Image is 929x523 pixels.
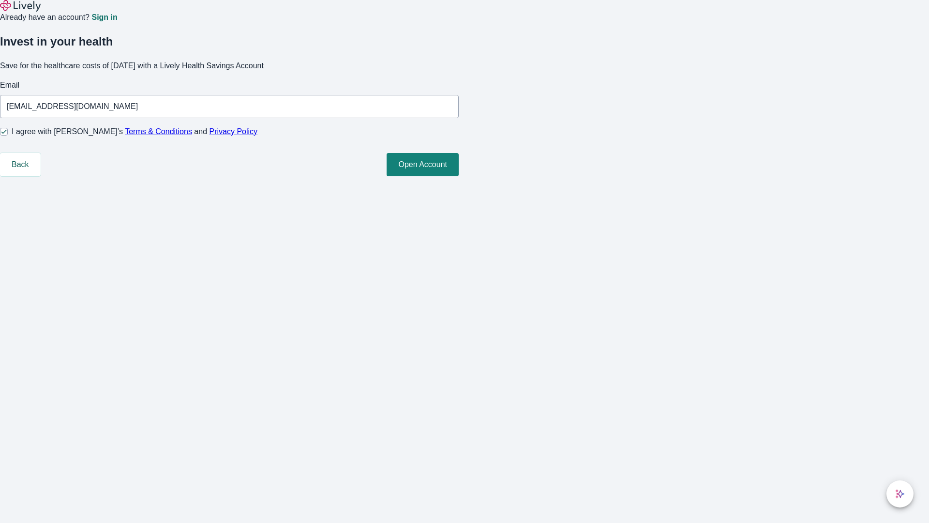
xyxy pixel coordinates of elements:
button: chat [886,480,914,508]
svg: Lively AI Assistant [895,489,905,499]
a: Terms & Conditions [125,127,192,136]
a: Sign in [91,14,117,21]
a: Privacy Policy [210,127,258,136]
button: Open Account [387,153,459,176]
span: I agree with [PERSON_NAME]’s and [12,126,257,138]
